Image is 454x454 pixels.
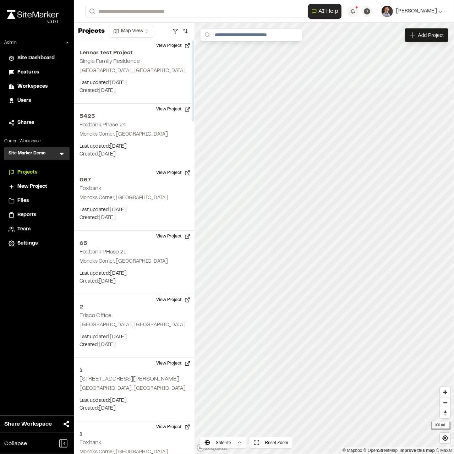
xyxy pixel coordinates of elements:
[80,87,189,95] p: Created: [DATE]
[9,225,65,233] a: Team
[80,377,179,382] h2: [STREET_ADDRESS][PERSON_NAME]
[440,408,450,418] span: Reset bearing to north
[80,79,189,87] p: Last updated: [DATE]
[7,19,59,25] div: Oh geez...please don't...
[80,239,189,248] h2: 65
[80,186,102,191] h2: Foxbank
[80,143,189,151] p: Last updated: [DATE]
[9,83,65,91] a: Workspaces
[80,385,189,393] p: [GEOGRAPHIC_DATA], [GEOGRAPHIC_DATA]
[80,303,189,311] h2: 2
[4,39,17,46] p: Admin
[80,270,189,278] p: Last updated: [DATE]
[152,231,195,242] button: View Project
[7,10,59,19] img: rebrand.png
[197,444,228,452] a: Mapbox logo
[382,6,393,17] img: User
[9,240,65,247] a: Settings
[9,211,65,219] a: Reports
[80,151,189,158] p: Created: [DATE]
[80,366,189,375] h2: 1
[17,183,47,191] span: New Project
[80,214,189,222] p: Created: [DATE]
[152,294,195,306] button: View Project
[396,7,437,15] span: [PERSON_NAME]
[80,430,189,438] h2: 1
[17,211,36,219] span: Reports
[17,169,37,176] span: Projects
[80,258,189,266] p: Moncks Corner, [GEOGRAPHIC_DATA]
[17,225,31,233] span: Team
[382,6,443,17] button: [PERSON_NAME]
[80,341,189,349] p: Created: [DATE]
[17,240,38,247] span: Settings
[440,398,450,408] button: Zoom out
[80,333,189,341] p: Last updated: [DATE]
[4,138,70,144] p: Current Workspace
[4,420,52,428] span: Share Workspace
[343,448,362,453] a: Mapbox
[4,439,27,448] span: Collapse
[80,313,111,318] h2: Frisco Office
[17,83,48,91] span: Workspaces
[440,408,450,418] button: Reset bearing to north
[80,397,189,405] p: Last updated: [DATE]
[152,167,195,179] button: View Project
[436,448,452,453] a: Maxar
[152,104,195,115] button: View Project
[80,176,189,184] h2: 067
[318,7,338,16] span: AI Help
[400,448,435,453] a: Map feedback
[363,448,398,453] a: OpenStreetMap
[250,437,292,448] button: Reset Zoom
[80,250,126,255] h2: Foxbank PHase 21
[440,387,450,398] button: Zoom in
[152,40,195,51] button: View Project
[308,4,341,19] button: Open AI Assistant
[80,206,189,214] p: Last updated: [DATE]
[17,119,34,127] span: Shares
[9,69,65,76] a: Features
[9,119,65,127] a: Shares
[80,112,189,121] h2: 5423
[152,421,195,433] button: View Project
[17,197,29,205] span: Files
[17,97,31,105] span: Users
[80,440,102,445] h2: Foxbank
[80,49,189,57] h2: Lennar Test Project
[308,4,344,19] div: Open AI Assistant
[85,6,98,17] button: Search
[80,122,126,127] h2: Foxbank Phase 24
[200,437,247,448] button: Satellite
[17,69,39,76] span: Features
[80,405,189,412] p: Created: [DATE]
[9,150,45,157] h3: Site Marker Demo
[440,433,450,443] button: Find my location
[80,131,189,138] p: Moncks Corner, [GEOGRAPHIC_DATA]
[9,97,65,105] a: Users
[80,194,189,202] p: Moncks Corner, [GEOGRAPHIC_DATA]
[432,422,450,430] div: 100 mi
[17,54,55,62] span: Site Dashboard
[78,27,105,36] p: Projects
[152,358,195,369] button: View Project
[80,67,189,75] p: [GEOGRAPHIC_DATA], [GEOGRAPHIC_DATA]
[9,169,65,176] a: Projects
[80,59,140,64] h2: Single Family Residence
[9,54,65,62] a: Site Dashboard
[80,278,189,285] p: Created: [DATE]
[9,183,65,191] a: New Project
[9,197,65,205] a: Files
[80,321,189,329] p: [GEOGRAPHIC_DATA], [GEOGRAPHIC_DATA]
[418,32,444,39] span: Add Project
